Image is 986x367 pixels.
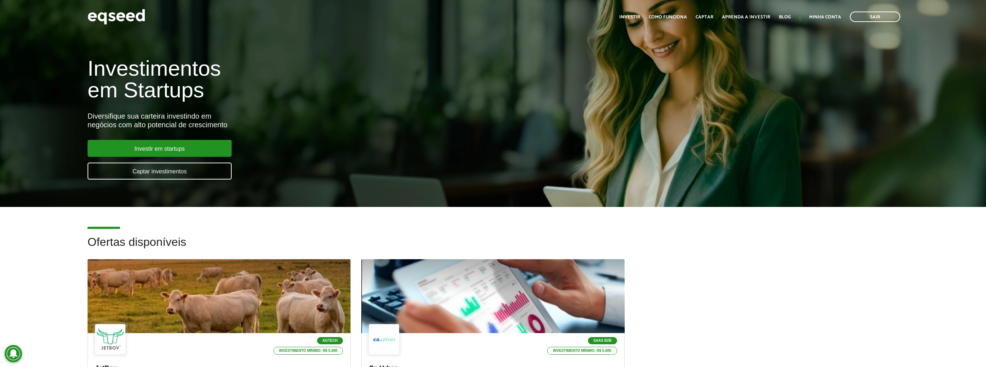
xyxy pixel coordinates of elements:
[588,337,617,344] p: SaaS B2B
[88,236,898,259] h2: Ofertas disponíveis
[88,140,232,157] a: Investir em startups
[88,112,570,129] div: Diversifique sua carteira investindo em negócios com alto potencial de crescimento
[649,15,687,19] a: Como funciona
[88,7,145,26] img: EqSeed
[696,15,713,19] a: Captar
[619,15,640,19] a: Investir
[88,58,570,101] h1: Investimentos em Startups
[547,347,617,355] p: Investimento mínimo: R$ 5.000
[779,15,791,19] a: Blog
[317,337,343,344] p: Agtech
[88,163,232,180] a: Captar investimentos
[809,15,841,19] a: Minha conta
[273,347,343,355] p: Investimento mínimo: R$ 5.000
[850,12,900,22] a: Sair
[722,15,770,19] a: Aprenda a investir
